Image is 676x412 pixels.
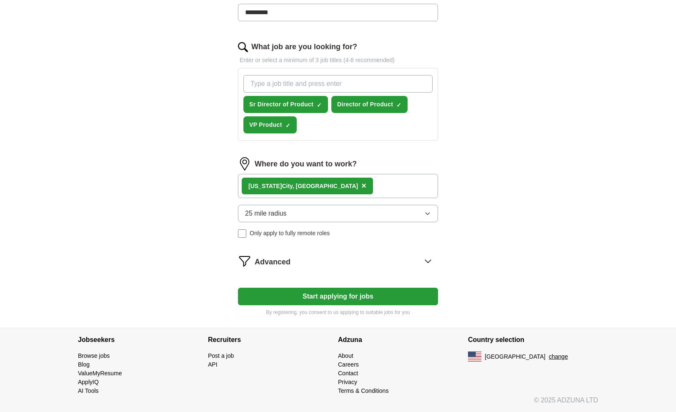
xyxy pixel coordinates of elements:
a: About [338,352,353,359]
img: US flag [468,352,481,362]
div: © 2025 ADZUNA LTD [71,395,605,412]
span: × [361,181,366,190]
img: filter [238,254,251,268]
span: ✓ [317,102,322,108]
a: API [208,361,218,368]
span: [GEOGRAPHIC_DATA] [485,352,546,361]
a: Contact [338,370,358,377]
a: Terms & Conditions [338,387,388,394]
button: 25 mile radius [238,205,438,222]
a: AI Tools [78,387,99,394]
img: location.png [238,157,251,171]
span: Sr Director of Product [249,100,313,109]
a: Browse jobs [78,352,110,359]
p: Enter or select a minimum of 3 job titles (4-8 recommended) [238,56,438,65]
a: ValueMyResume [78,370,122,377]
label: Where do you want to work? [255,158,357,170]
span: Director of Product [337,100,393,109]
span: Only apply to fully remote roles [250,229,330,238]
span: 25 mile radius [245,209,287,219]
div: City, [GEOGRAPHIC_DATA] [248,182,358,191]
p: By registering, you consent to us applying to suitable jobs for you [238,309,438,316]
strong: [US_STATE] [248,183,282,189]
img: search.png [238,42,248,52]
button: Sr Director of Product✓ [243,96,328,113]
input: Type a job title and press enter [243,75,433,93]
label: What job are you looking for? [251,41,357,53]
button: change [549,352,568,361]
a: Blog [78,361,90,368]
span: VP Product [249,121,282,129]
a: ApplyIQ [78,379,99,385]
button: Director of Product✓ [331,96,408,113]
span: Advanced [255,256,290,268]
a: Careers [338,361,359,368]
h4: Country selection [468,328,598,352]
input: Only apply to fully remote roles [238,229,246,238]
button: Start applying for jobs [238,288,438,305]
a: Post a job [208,352,234,359]
button: VP Product✓ [243,116,297,133]
a: Privacy [338,379,357,385]
button: × [361,180,366,192]
span: ✓ [396,102,401,108]
span: ✓ [285,122,290,129]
